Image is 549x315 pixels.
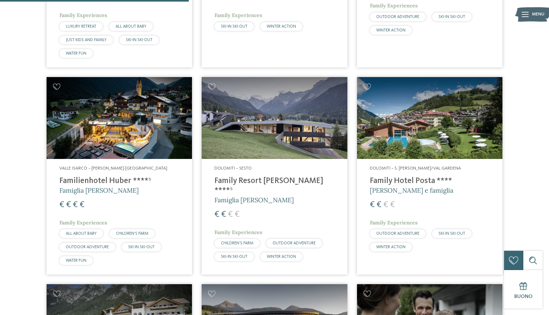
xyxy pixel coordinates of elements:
span: € [66,201,71,209]
span: Dolomiti – S. [PERSON_NAME]/Val Gardena [370,166,461,171]
span: Family Experiences [214,229,262,235]
span: € [383,201,388,209]
a: Cercate un hotel per famiglie? Qui troverete solo i migliori! Valle Isarco – [PERSON_NAME]-[GEOGR... [47,77,192,275]
span: Valle Isarco – [PERSON_NAME]-[GEOGRAPHIC_DATA] [59,166,167,171]
span: € [80,201,84,209]
span: ALL ABOUT BABY [116,24,146,29]
span: OUTDOOR ADVENTURE [376,15,419,19]
span: WINTER ACTION [376,245,405,249]
span: Family Experiences [59,219,107,226]
span: € [59,201,64,209]
span: € [73,201,78,209]
span: Famiglia [PERSON_NAME] [59,186,139,194]
span: Family Experiences [370,2,418,9]
span: OUTDOOR ADVENTURE [273,241,316,245]
img: Cercate un hotel per famiglie? Qui troverete solo i migliori! [47,77,192,159]
span: WATER FUN [66,258,86,263]
span: Buono [514,294,533,299]
span: LUXURY RETREAT [66,24,96,29]
a: Cercate un hotel per famiglie? Qui troverete solo i migliori! Dolomiti – Sesto Family Resort [PER... [202,77,347,275]
span: SKI-IN SKI-OUT [128,245,155,249]
span: WINTER ACTION [376,28,405,32]
span: WINTER ACTION [267,24,296,29]
span: SKI-IN SKI-OUT [439,15,465,19]
span: SKI-IN SKI-OUT [439,232,465,236]
span: € [390,201,395,209]
a: Cercate un hotel per famiglie? Qui troverete solo i migliori! Dolomiti – S. [PERSON_NAME]/Val Gar... [357,77,502,275]
span: Family Experiences [370,219,418,226]
span: € [221,210,226,219]
h4: Familienhotel Huber ****ˢ [59,176,179,186]
h4: Family Hotel Posta **** [370,176,490,186]
span: Family Experiences [59,12,107,18]
span: CHILDREN’S FARM [116,232,148,236]
span: € [235,210,240,219]
span: OUTDOOR ADVENTURE [66,245,109,249]
span: ALL ABOUT BABY [66,232,97,236]
img: Cercate un hotel per famiglie? Qui troverete solo i migliori! [357,77,502,159]
span: € [377,201,381,209]
span: WATER FUN [66,51,86,56]
span: SKI-IN SKI-OUT [221,255,248,259]
span: JUST KIDS AND FAMILY [66,38,107,42]
span: SKI-IN SKI-OUT [221,24,248,29]
h4: Family Resort [PERSON_NAME] ****ˢ [214,176,334,196]
span: CHILDREN’S FARM [221,241,253,245]
span: Dolomiti – Sesto [214,166,252,171]
span: € [214,210,219,219]
span: SKI-IN SKI-OUT [126,38,152,42]
span: € [228,210,233,219]
span: Famiglia [PERSON_NAME] [214,196,294,204]
img: Family Resort Rainer ****ˢ [202,77,347,159]
span: € [370,201,375,209]
span: Family Experiences [214,12,262,18]
span: OUTDOOR ADVENTURE [376,232,419,236]
a: Buono [504,270,543,309]
span: WINTER ACTION [267,255,296,259]
span: [PERSON_NAME] e famiglia [370,186,453,194]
